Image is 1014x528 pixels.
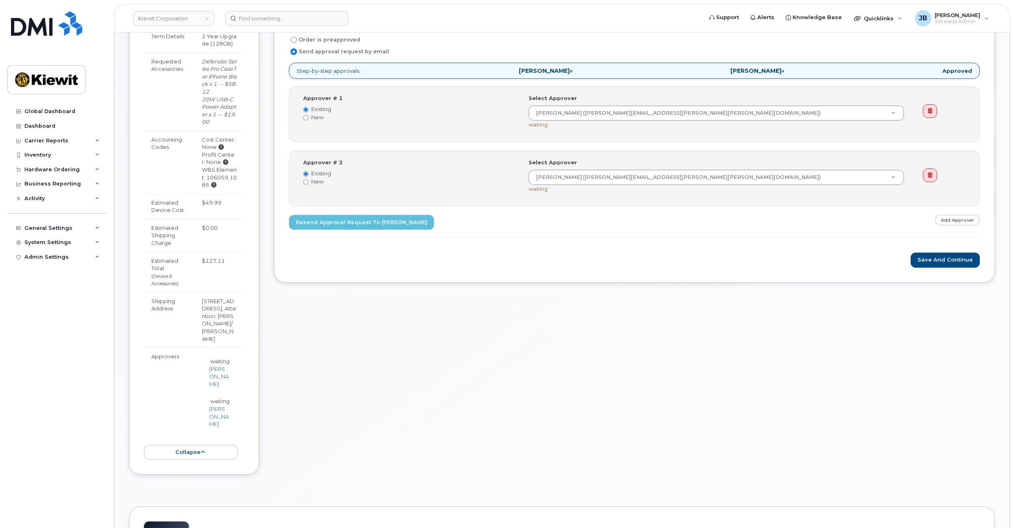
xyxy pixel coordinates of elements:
strong: Approved [942,67,972,75]
label: Approver # 2 [303,159,343,166]
span: waiting [529,185,548,192]
iframe: Messenger Launcher [979,493,1008,522]
span: Knowledge Base [793,13,842,22]
label: New [303,178,516,185]
span: waiting [210,358,229,364]
span: » [519,68,573,74]
td: Estimated Device Cost [144,194,194,219]
span: [PERSON_NAME] ([PERSON_NAME][EMAIL_ADDRESS][PERSON_NAME][PERSON_NAME][DOMAIN_NAME]) [531,174,821,181]
span: Wireless Admin [935,18,980,25]
td: 2 Year Upgrade (128GB) [194,27,244,52]
div: Cost Center: None [202,136,237,151]
span: waiting [210,398,229,404]
strong: [PERSON_NAME] [730,67,781,74]
label: Send approval request by email [289,47,389,57]
i: 20W USB-C Power Adapter x 1 — $19.00 [202,96,236,125]
label: Order is preapproved [289,35,360,45]
a: Resend Approval Request to [PERSON_NAME] [289,215,434,230]
strong: [PERSON_NAME] [519,67,570,74]
a: Support [704,9,745,26]
div: Jonathan Barfield [909,10,994,26]
span: Alerts [757,13,774,22]
td: [STREET_ADDRESS], Attention: [PERSON_NAME]/[PERSON_NAME] [194,292,244,347]
td: Term Details [144,27,194,52]
div: Quicklinks [848,10,908,26]
small: (Device & Accessories) [151,273,179,287]
label: Select Approver [529,159,577,166]
td: Estimated Shipping Charge [144,219,194,252]
button: Save and Continue [911,253,980,268]
label: Approver # 1 [303,94,343,102]
td: Accounting Codes [144,131,194,194]
label: New [303,113,516,121]
span: waiting [529,121,548,128]
span: Quicklinks [864,15,894,22]
input: Existing [303,107,308,112]
input: Order is preapproved [291,37,297,43]
span: Support [716,13,739,22]
label: Select Approver [529,94,577,102]
span: » [730,68,784,74]
button: collapse [144,445,238,460]
span: [PERSON_NAME] ([PERSON_NAME][EMAIL_ADDRESS][PERSON_NAME][PERSON_NAME][DOMAIN_NAME]) [531,109,821,117]
input: New [303,179,308,185]
td: $127.11 [194,252,244,292]
input: Send approval request by email [291,48,297,55]
a: [PERSON_NAME] ([PERSON_NAME][EMAIL_ADDRESS][PERSON_NAME][PERSON_NAME][DOMAIN_NAME]) [529,170,904,185]
a: Kiewit Corporation [133,11,214,26]
p: Step-by-step approvals: [289,63,980,79]
td: Shipping Address [144,292,194,347]
span: [PERSON_NAME] [935,12,980,18]
div: Profit Center: None [202,151,237,166]
a: Knowledge Base [780,9,848,26]
a: [PERSON_NAME] [209,406,229,427]
div: WBS Element: 106059.1085 [202,166,237,189]
a: Add Approver [935,215,980,225]
td: $49.99 [194,194,244,219]
input: Existing [303,171,308,177]
a: [PERSON_NAME] [209,366,229,387]
td: Estimated Total [144,252,194,292]
label: Existing [303,105,516,113]
i: Defender Series Pro Case for iPhone Black x 1 — $58.12 [202,58,237,95]
label: Existing [303,170,516,177]
td: Approvers [144,347,194,438]
input: Find something... [225,11,348,26]
td: $0.00 [194,219,244,252]
span: JB [919,13,927,23]
a: Alerts [745,9,780,26]
input: New [303,115,308,120]
a: [PERSON_NAME] ([PERSON_NAME][EMAIL_ADDRESS][PERSON_NAME][PERSON_NAME][DOMAIN_NAME]) [529,106,904,120]
td: Requested Accessories [144,52,194,131]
